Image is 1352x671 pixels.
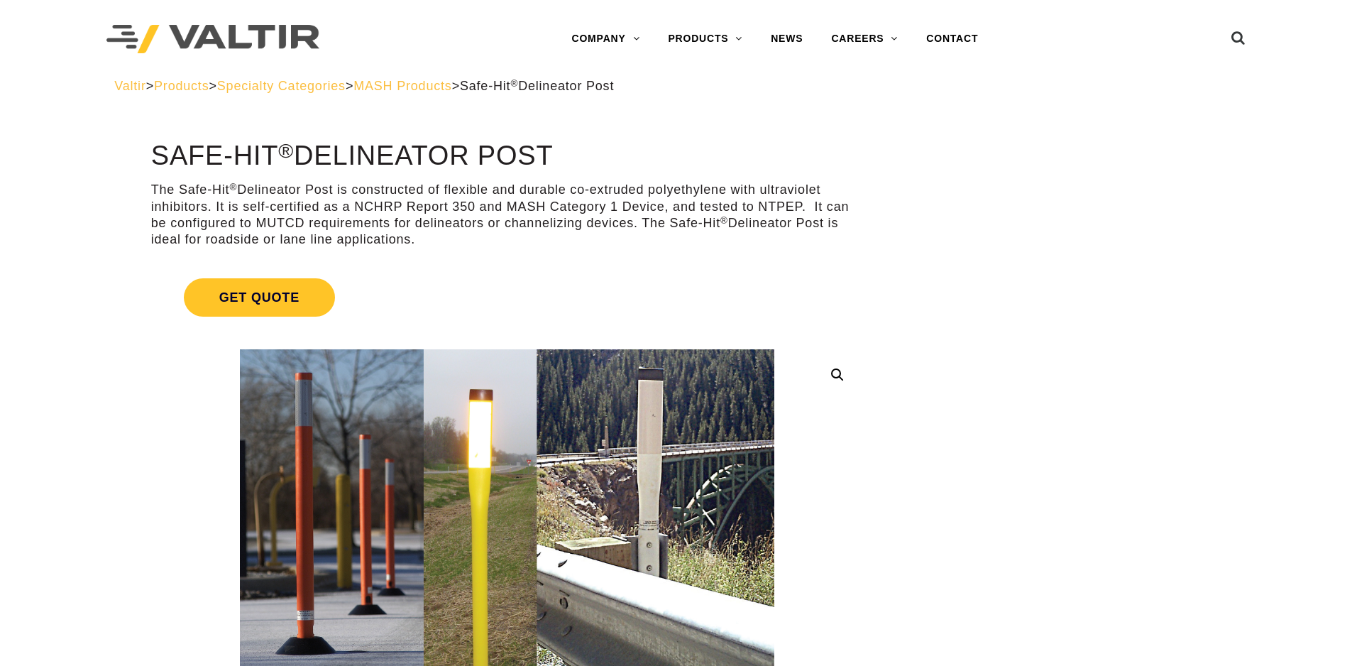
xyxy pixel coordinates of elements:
a: MASH Products [353,79,451,93]
a: CAREERS [817,25,912,53]
a: COMPANY [557,25,654,53]
a: Specialty Categories [217,79,346,93]
sup: ® [510,78,518,89]
img: Valtir [106,25,319,54]
a: Get Quote [151,261,863,334]
a: CONTACT [912,25,992,53]
a: Valtir [114,79,145,93]
span: Get Quote [184,278,335,317]
a: Products [154,79,209,93]
sup: ® [229,182,237,192]
div: > > > > [114,78,1238,94]
a: NEWS [757,25,817,53]
h1: Safe-Hit Delineator Post [151,141,863,171]
sup: ® [720,215,728,226]
span: Safe-Hit Delineator Post [460,79,614,93]
a: PRODUCTS [654,25,757,53]
sup: ® [278,139,294,162]
p: The Safe-Hit Delineator Post is constructed of flexible and durable co-extruded polyethylene with... [151,182,863,249]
